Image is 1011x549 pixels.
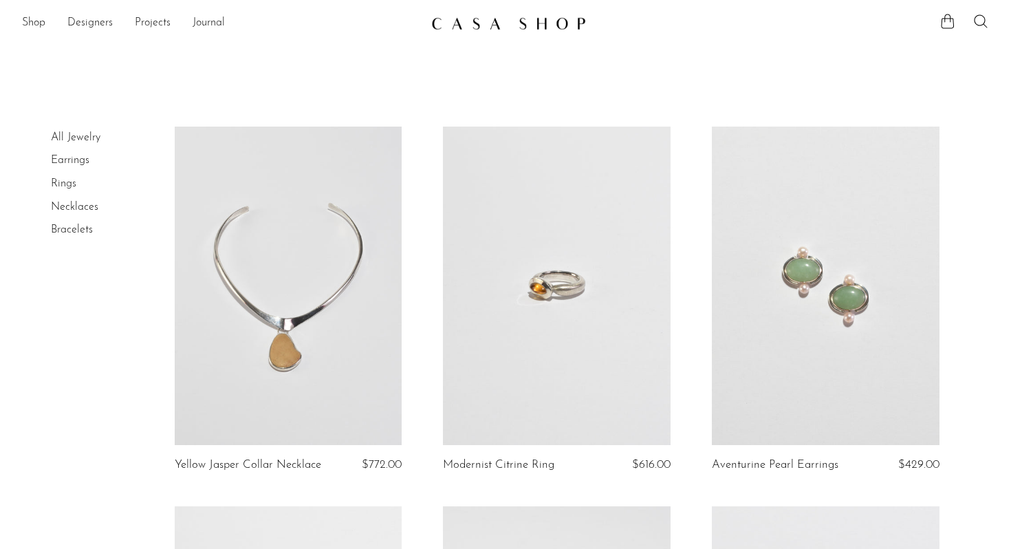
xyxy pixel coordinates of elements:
[175,459,321,471] a: Yellow Jasper Collar Necklace
[193,14,225,32] a: Journal
[22,12,420,35] ul: NEW HEADER MENU
[443,459,554,471] a: Modernist Citrine Ring
[632,459,671,471] span: $616.00
[22,12,420,35] nav: Desktop navigation
[51,224,93,235] a: Bracelets
[51,155,89,166] a: Earrings
[712,459,838,471] a: Aventurine Pearl Earrings
[51,178,76,189] a: Rings
[67,14,113,32] a: Designers
[22,14,45,32] a: Shop
[51,132,100,143] a: All Jewelry
[135,14,171,32] a: Projects
[51,202,98,213] a: Necklaces
[898,459,939,471] span: $429.00
[362,459,402,471] span: $772.00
